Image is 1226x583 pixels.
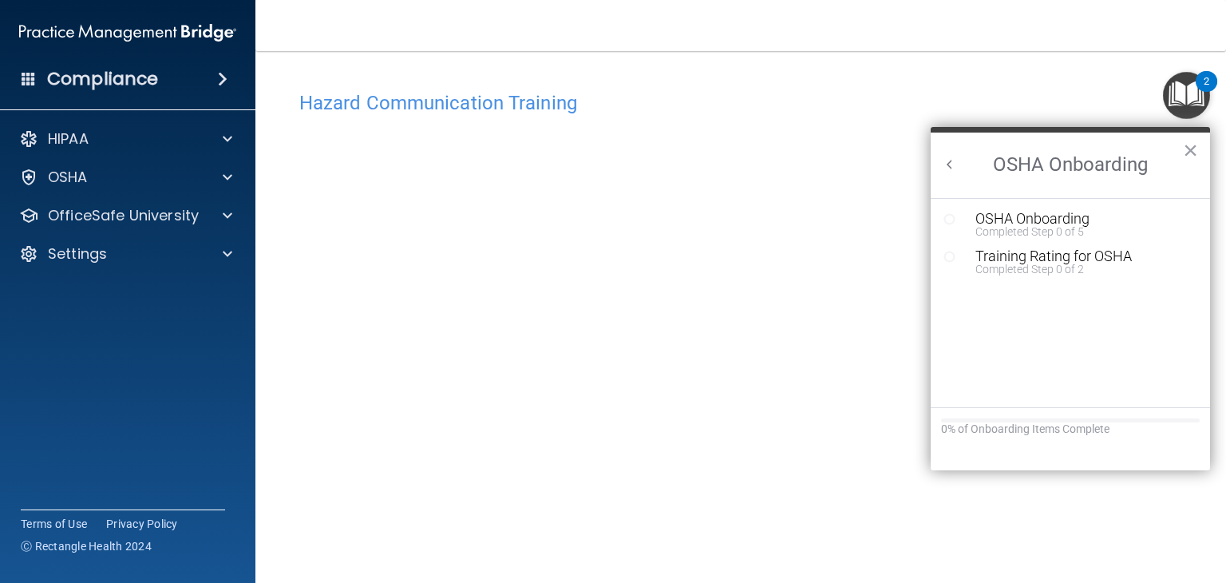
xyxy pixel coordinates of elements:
p: Settings [48,244,107,264]
img: PMB logo [19,17,236,49]
h4: Hazard Communication Training [299,93,1182,113]
button: Close [1183,137,1198,163]
div: 0% of Onboarding Items Complete [941,422,1200,436]
h4: Compliance [47,68,158,90]
a: Settings [19,244,232,264]
div: OSHA Onboarding [975,212,1189,226]
button: OSHA OnboardingCompleted Step 0 of 5 [967,212,1189,237]
a: Terms of Use [21,516,87,532]
button: Back to Resource Center Home [942,157,958,173]
div: Training Rating for OSHA [975,249,1189,264]
a: Privacy Policy [106,516,178,532]
button: Training Rating for OSHACompleted Step 0 of 2 [967,249,1189,275]
span: Ⓒ Rectangle Health 2024 [21,538,152,554]
p: OfficeSafe University [48,206,199,225]
div: Completed Step 0 of 2 [975,264,1189,275]
div: 2 [1204,81,1209,102]
button: Open Resource Center, 2 new notifications [1163,72,1210,119]
div: Resource Center [931,127,1210,470]
p: OSHA [48,168,88,187]
a: HIPAA [19,129,232,149]
a: OfficeSafe University [19,206,232,225]
a: OSHA [19,168,232,187]
h2: OSHA Onboarding [931,133,1210,198]
div: Completed Step 0 of 5 [975,226,1189,237]
p: HIPAA [48,129,89,149]
iframe: Drift Widget Chat Controller [1146,481,1207,541]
